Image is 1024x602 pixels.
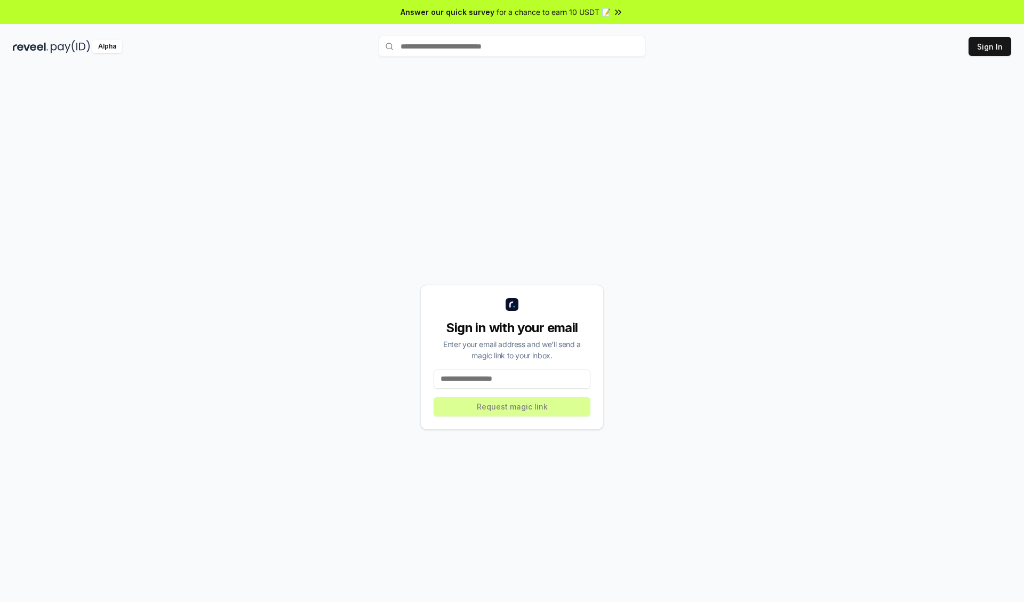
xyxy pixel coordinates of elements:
img: pay_id [51,40,90,53]
img: logo_small [506,298,518,311]
span: Answer our quick survey [401,6,494,18]
div: Alpha [92,40,122,53]
div: Enter your email address and we’ll send a magic link to your inbox. [434,339,590,361]
div: Sign in with your email [434,319,590,336]
button: Sign In [969,37,1011,56]
span: for a chance to earn 10 USDT 📝 [497,6,611,18]
img: reveel_dark [13,40,49,53]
